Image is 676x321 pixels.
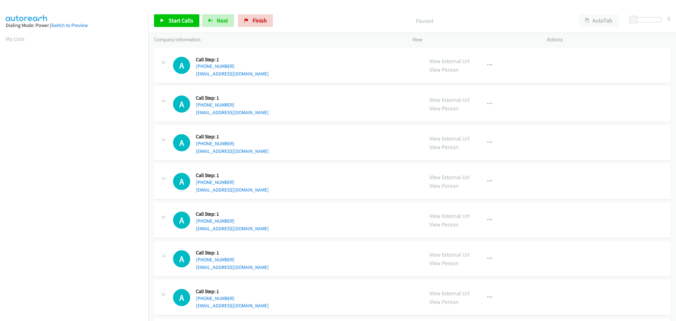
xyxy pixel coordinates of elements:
[173,250,190,267] h1: A
[579,14,618,27] button: AutoTab
[429,143,459,151] a: View Person
[196,179,235,185] a: [PHONE_NUMBER]
[154,36,401,43] p: Company Information
[196,211,269,217] h5: Call Step: 1
[173,212,190,229] div: The call is yet to be attempted
[196,264,269,270] a: [EMAIL_ADDRESS][DOMAIN_NAME]
[196,303,269,309] a: [EMAIL_ADDRESS][DOMAIN_NAME]
[633,17,662,22] div: Delay between calls (in seconds)
[429,221,459,228] a: View Person
[173,95,190,113] div: The call is yet to be attempted
[196,257,235,263] a: [PHONE_NUMBER]
[253,17,267,24] span: Finish
[412,36,536,43] p: View
[196,295,235,301] a: [PHONE_NUMBER]
[173,57,190,74] h1: A
[429,182,459,189] a: View Person
[173,173,190,190] h1: A
[173,57,190,74] div: The call is yet to be attempted
[196,63,235,69] a: [PHONE_NUMBER]
[429,66,459,73] a: View Person
[196,172,269,179] h5: Call Step: 1
[196,187,269,193] a: [EMAIL_ADDRESS][DOMAIN_NAME]
[429,259,459,267] a: View Person
[196,141,235,147] a: [PHONE_NUMBER]
[173,173,190,190] div: The call is yet to be attempted
[196,288,269,295] h5: Call Step: 1
[173,134,190,151] h1: A
[667,14,670,23] div: 0
[173,212,190,229] h1: A
[429,135,470,142] a: View External Url
[196,95,269,101] h5: Call Step: 1
[196,148,269,154] a: [EMAIL_ADDRESS][DOMAIN_NAME]
[173,289,190,306] h1: A
[429,57,470,65] a: View External Url
[196,226,269,232] a: [EMAIL_ADDRESS][DOMAIN_NAME]
[196,71,269,77] a: [EMAIL_ADDRESS][DOMAIN_NAME]
[281,16,568,25] p: Paused
[429,251,470,258] a: View External Url
[217,17,228,24] span: Next
[173,134,190,151] div: The call is yet to be attempted
[202,14,234,27] button: Next
[196,56,269,63] h5: Call Step: 1
[169,17,193,24] span: Start Calls
[429,212,470,219] a: View External Url
[196,218,235,224] a: [PHONE_NUMBER]
[6,35,25,43] a: My Lists
[173,250,190,267] div: The call is yet to be attempted
[6,22,143,29] div: Dialing Mode: Power |
[173,289,190,306] div: The call is yet to be attempted
[51,22,88,28] a: Switch to Preview
[173,95,190,113] h1: A
[429,174,470,181] a: View External Url
[196,250,269,256] h5: Call Step: 1
[429,290,470,297] a: View External Url
[547,36,670,43] p: Actions
[196,134,269,140] h5: Call Step: 1
[429,105,459,112] a: View Person
[429,96,470,103] a: View External Url
[238,14,273,27] a: Finish
[196,102,235,108] a: [PHONE_NUMBER]
[154,14,199,27] a: Start Calls
[196,109,269,115] a: [EMAIL_ADDRESS][DOMAIN_NAME]
[429,298,459,305] a: View Person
